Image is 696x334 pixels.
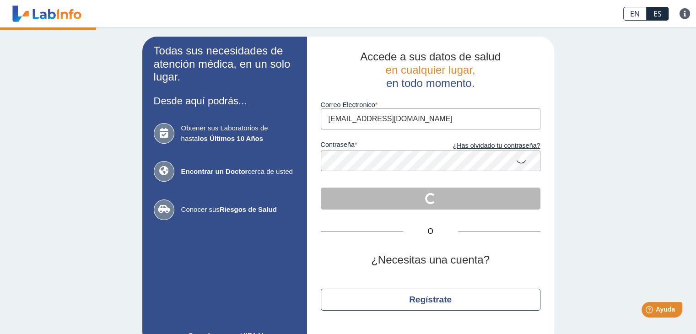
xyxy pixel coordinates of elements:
[647,7,669,21] a: ES
[321,289,540,311] button: Regístrate
[181,205,296,215] span: Conocer sus
[181,167,248,175] b: Encontrar un Doctor
[154,44,296,84] h2: Todas sus necesidades de atención médica, en un solo lugar.
[360,50,501,63] span: Accede a sus datos de salud
[385,64,475,76] span: en cualquier lugar,
[321,253,540,267] h2: ¿Necesitas una cuenta?
[431,141,540,151] a: ¿Has olvidado tu contraseña?
[181,123,296,144] span: Obtener sus Laboratorios de hasta
[386,77,475,89] span: en todo momento.
[403,226,458,237] span: O
[220,205,277,213] b: Riesgos de Salud
[615,298,686,324] iframe: Help widget launcher
[181,167,296,177] span: cerca de usted
[623,7,647,21] a: EN
[321,141,431,151] label: contraseña
[198,135,263,142] b: los Últimos 10 Años
[154,95,296,107] h3: Desde aquí podrás...
[321,101,540,108] label: Correo Electronico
